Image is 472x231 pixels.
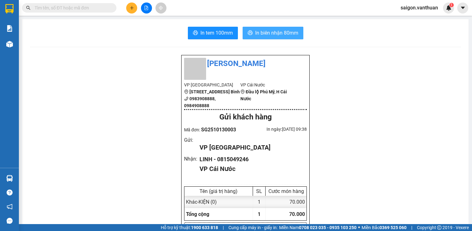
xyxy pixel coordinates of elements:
[267,188,305,194] div: Cước món hàng
[184,96,188,101] span: phone
[449,3,454,7] sup: 1
[258,211,261,217] span: 1
[186,211,209,217] span: Tổng cộng
[446,5,452,11] img: icon-new-feature
[289,211,305,217] span: 70.000
[161,224,218,231] span: Hỗ trợ kỹ thuật:
[126,3,137,14] button: plus
[6,25,13,32] img: solution-icon
[450,3,452,7] span: 1
[141,3,152,14] button: file-add
[255,29,298,37] span: In biên nhận 80mm
[184,111,307,123] div: Gửi khách hàng
[199,164,302,174] div: VP Cái Nước
[245,126,307,133] div: In ngày: [DATE] 09:38
[184,126,245,134] div: Mã đơn:
[73,33,126,42] div: 70.000
[188,27,238,39] button: printerIn tem 100mm
[228,224,278,231] span: Cung cấp máy in - giấy in:
[457,3,468,14] button: caret-down
[199,143,302,152] div: VP [GEOGRAPHIC_DATA]
[189,89,240,94] b: [STREET_ADDRESS] Bình
[460,5,466,11] span: caret-down
[5,5,70,19] div: [GEOGRAPHIC_DATA]
[184,90,188,94] span: environment
[155,3,166,14] button: aim
[201,127,236,133] span: SG2510130003
[199,155,302,164] div: LINH - 0815049246
[186,199,217,205] span: Khác - KIỆN (0)
[26,6,31,10] span: search
[7,204,13,210] span: notification
[240,90,245,94] span: environment
[184,58,307,70] li: [PERSON_NAME]
[243,27,303,39] button: printerIn biên nhận 80mm
[5,46,125,53] div: Tên hàng: KIỆN ( : 1 )
[299,225,357,230] strong: 0708 023 035 - 0935 103 250
[184,81,240,88] li: VP [GEOGRAPHIC_DATA]
[74,5,125,13] div: Cái Nước
[240,81,297,88] li: VP Cái Nước
[73,35,82,41] span: CC :
[159,6,163,10] span: aim
[5,5,15,12] span: Gửi:
[255,188,264,194] div: SL
[396,4,443,12] span: saigon.vanthuan
[58,45,66,54] span: SL
[379,225,407,230] strong: 0369 525 060
[240,89,287,101] b: Đầu lộ Phú Mỹ, H Cái Nước
[253,196,266,208] div: 1
[186,188,251,194] div: Tên (giá trị hàng)
[7,190,13,195] span: question-circle
[6,175,13,182] img: warehouse-icon
[193,30,198,36] span: printer
[266,196,306,208] div: 70.000
[437,225,441,230] span: copyright
[144,6,149,10] span: file-add
[6,41,13,47] img: warehouse-icon
[184,136,199,144] div: Gửi :
[358,226,360,229] span: ⚪️
[35,4,109,11] input: Tìm tên, số ĐT hoặc mã đơn
[130,6,134,10] span: plus
[5,4,14,14] img: logo-vxr
[248,30,253,36] span: printer
[223,224,224,231] span: |
[191,225,218,230] strong: 1900 633 818
[184,155,199,163] div: Nhận :
[74,13,125,20] div: LINH
[279,224,357,231] span: Miền Nam
[200,29,233,37] span: In tem 100mm
[7,218,13,224] span: message
[184,96,216,108] b: 0983908888, 0984908888
[74,20,125,29] div: 0815049246
[74,6,89,13] span: Nhận:
[362,224,407,231] span: Miền Bắc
